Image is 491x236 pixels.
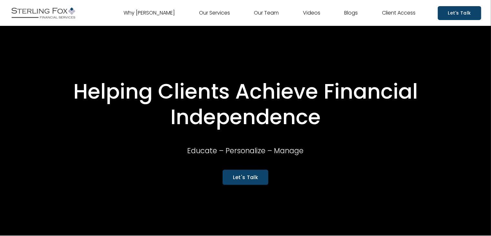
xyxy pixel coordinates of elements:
[345,8,358,18] a: Blogs
[153,144,339,157] p: Educate – Personalize – Manage
[199,8,230,18] a: Our Services
[10,5,77,21] img: Sterling Fox Financial Services
[303,8,320,18] a: Videos
[223,170,268,185] a: Let's Talk
[438,6,481,20] a: Let's Talk
[124,8,175,18] a: Why [PERSON_NAME]
[254,8,279,18] a: Our Team
[20,79,471,130] h1: Helping Clients Achieve Financial Independence
[382,8,416,18] a: Client Access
